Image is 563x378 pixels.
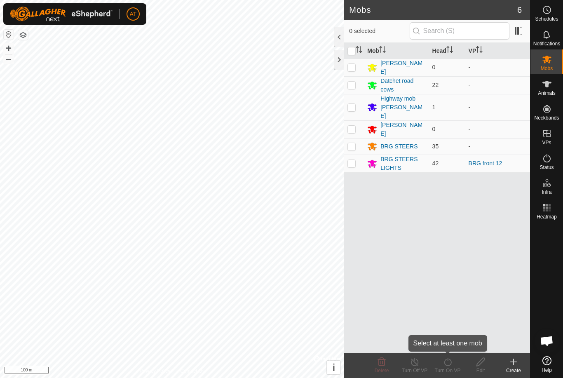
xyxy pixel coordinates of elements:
a: BRG front 12 [469,160,502,167]
p-sorticon: Activate to sort [446,47,453,54]
span: Neckbands [534,115,559,120]
th: Head [429,43,465,59]
span: Heatmap [537,214,557,219]
span: Status [540,165,554,170]
p-sorticon: Activate to sort [476,47,483,54]
p-sorticon: Activate to sort [379,47,386,54]
button: Reset Map [4,30,14,40]
div: Turn Off VP [398,367,431,374]
h2: Mobs [349,5,517,15]
span: Schedules [535,16,558,21]
img: Gallagher Logo [10,7,113,21]
span: i [332,362,335,373]
div: Create [497,367,530,374]
div: Highway mob [PERSON_NAME] [380,94,425,120]
button: + [4,43,14,53]
button: i [327,361,340,374]
span: 1 [432,104,436,110]
th: VP [465,43,530,59]
span: 0 [432,64,436,70]
span: 22 [432,82,439,88]
span: 35 [432,143,439,150]
span: Infra [542,190,551,195]
td: - [465,76,530,94]
td: - [465,138,530,155]
div: Edit [464,367,497,374]
span: 42 [432,160,439,167]
button: Map Layers [18,30,28,40]
div: Datchet road cows [380,77,425,94]
input: Search (S) [410,22,509,40]
span: 6 [517,4,522,16]
a: Contact Us [180,367,204,375]
button: – [4,54,14,64]
span: AT [130,10,137,19]
span: Animals [538,91,556,96]
span: 0 [432,126,436,132]
div: Turn On VP [431,367,464,374]
div: [PERSON_NAME] [380,59,425,76]
span: Notifications [533,41,560,46]
td: - [465,59,530,76]
td: - [465,94,530,120]
span: VPs [542,140,551,145]
span: Mobs [541,66,553,71]
td: - [465,120,530,138]
a: Help [530,353,563,376]
div: [PERSON_NAME] [380,121,425,138]
span: 0 selected [349,27,409,35]
span: Help [542,368,552,373]
th: Mob [364,43,429,59]
a: Privacy Policy [140,367,171,375]
div: BRG STEERS LIGHTS [380,155,425,172]
div: Open chat [535,329,559,353]
p-sorticon: Activate to sort [356,47,362,54]
span: Delete [375,368,389,373]
div: BRG STEERS [380,142,418,151]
